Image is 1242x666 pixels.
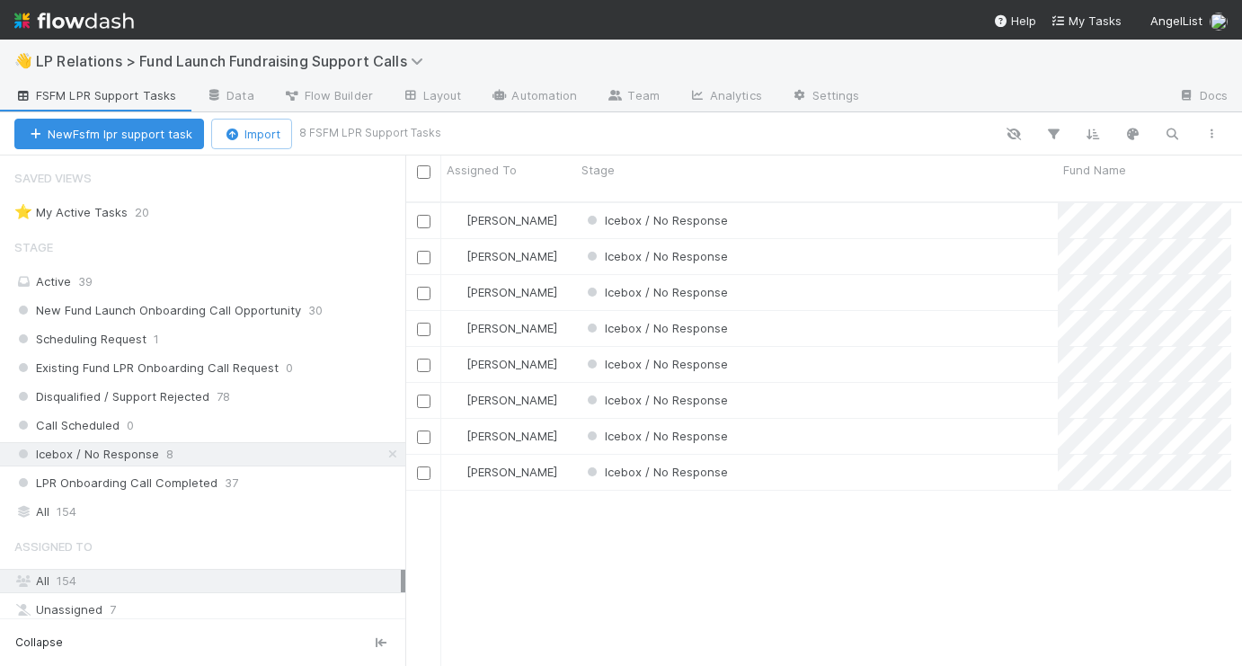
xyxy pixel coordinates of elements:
[417,466,430,480] input: Toggle Row Selected
[417,251,430,264] input: Toggle Row Selected
[14,271,401,293] div: Active
[674,83,776,111] a: Analytics
[14,201,128,224] div: My Active Tasks
[14,443,159,466] span: Icebox / No Response
[78,274,93,289] span: 39
[993,12,1036,30] div: Help
[583,247,728,265] div: Icebox / No Response
[449,285,464,299] img: avatar_218ae7b5-dcd5-4ccc-b5d5-7cc00ae2934f.png
[583,465,728,479] span: Icebox / No Response
[466,393,557,407] span: [PERSON_NAME]
[583,319,728,337] div: Icebox / No Response
[211,119,292,149] button: Import
[135,201,167,224] span: 20
[583,427,728,445] div: Icebox / No Response
[308,299,323,322] span: 30
[14,386,209,408] span: Disqualified / Support Rejected
[448,247,557,265] div: [PERSON_NAME]
[1051,12,1122,30] a: My Tasks
[57,501,76,523] span: 154
[14,204,32,219] span: ⭐
[14,414,120,437] span: Call Scheduled
[466,321,557,335] span: [PERSON_NAME]
[14,472,217,494] span: LPR Onboarding Call Completed
[417,287,430,300] input: Toggle Row Selected
[269,83,387,111] a: Flow Builder
[449,321,464,335] img: avatar_218ae7b5-dcd5-4ccc-b5d5-7cc00ae2934f.png
[110,599,116,621] span: 7
[283,86,373,104] span: Flow Builder
[583,211,728,229] div: Icebox / No Response
[166,443,173,466] span: 8
[583,321,728,335] span: Icebox / No Response
[449,393,464,407] img: avatar_218ae7b5-dcd5-4ccc-b5d5-7cc00ae2934f.png
[14,570,401,592] div: All
[466,465,557,479] span: [PERSON_NAME]
[583,213,728,227] span: Icebox / No Response
[466,213,557,227] span: [PERSON_NAME]
[387,83,476,111] a: Layout
[57,573,76,588] span: 154
[448,283,557,301] div: [PERSON_NAME]
[466,357,557,371] span: [PERSON_NAME]
[583,285,728,299] span: Icebox / No Response
[591,83,673,111] a: Team
[417,165,430,179] input: Toggle All Rows Selected
[154,328,159,351] span: 1
[225,472,238,494] span: 37
[14,86,176,104] span: FSFM LPR Support Tasks
[1063,161,1126,179] span: Fund Name
[581,161,615,179] span: Stage
[475,83,591,111] a: Automation
[14,599,401,621] div: Unassigned
[583,391,728,409] div: Icebox / No Response
[448,463,557,481] div: [PERSON_NAME]
[14,357,279,379] span: Existing Fund LPR Onboarding Call Request
[217,386,230,408] span: 78
[448,427,557,445] div: [PERSON_NAME]
[417,359,430,372] input: Toggle Row Selected
[417,431,430,444] input: Toggle Row Selected
[14,160,92,196] span: Saved Views
[417,395,430,408] input: Toggle Row Selected
[448,391,557,409] div: [PERSON_NAME]
[583,283,728,301] div: Icebox / No Response
[448,211,557,229] div: [PERSON_NAME]
[1210,13,1228,31] img: avatar_6177bb6d-328c-44fd-b6eb-4ffceaabafa4.png
[14,119,204,149] button: NewFsfm lpr support task
[449,429,464,443] img: avatar_218ae7b5-dcd5-4ccc-b5d5-7cc00ae2934f.png
[583,249,728,263] span: Icebox / No Response
[36,52,432,70] span: LP Relations > Fund Launch Fundraising Support Calls
[466,249,557,263] span: [PERSON_NAME]
[583,393,728,407] span: Icebox / No Response
[14,501,401,523] div: All
[583,357,728,371] span: Icebox / No Response
[449,465,464,479] img: avatar_26a72cff-d2f6-445f-be4d-79d164590882.png
[14,528,93,564] span: Assigned To
[583,429,728,443] span: Icebox / No Response
[776,83,874,111] a: Settings
[448,319,557,337] div: [PERSON_NAME]
[1150,13,1202,28] span: AngelList
[417,215,430,228] input: Toggle Row Selected
[417,323,430,336] input: Toggle Row Selected
[466,429,557,443] span: [PERSON_NAME]
[14,5,134,36] img: logo-inverted-e16ddd16eac7371096b0.svg
[15,635,63,651] span: Collapse
[14,299,301,322] span: New Fund Launch Onboarding Call Opportunity
[583,355,728,373] div: Icebox / No Response
[449,357,464,371] img: avatar_6177bb6d-328c-44fd-b6eb-4ffceaabafa4.png
[1164,83,1242,111] a: Docs
[14,328,146,351] span: Scheduling Request
[127,414,134,437] span: 0
[14,53,32,68] span: 👋
[299,125,441,141] small: 8 FSFM LPR Support Tasks
[447,161,517,179] span: Assigned To
[1051,13,1122,28] span: My Tasks
[14,229,53,265] span: Stage
[191,83,268,111] a: Data
[449,249,464,263] img: avatar_6177bb6d-328c-44fd-b6eb-4ffceaabafa4.png
[583,463,728,481] div: Icebox / No Response
[466,285,557,299] span: [PERSON_NAME]
[448,355,557,373] div: [PERSON_NAME]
